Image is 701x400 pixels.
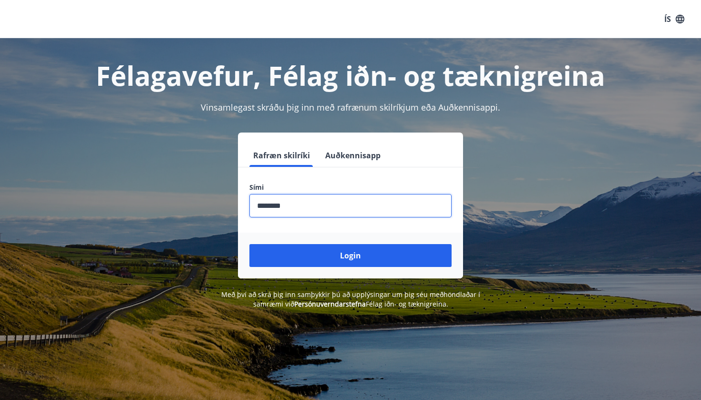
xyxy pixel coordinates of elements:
span: Vinsamlegast skráðu þig inn með rafrænum skilríkjum eða Auðkennisappi. [201,102,500,113]
span: Með því að skrá þig inn samþykkir þú að upplýsingar um þig séu meðhöndlaðar í samræmi við Félag i... [221,290,480,308]
button: ÍS [659,10,690,28]
h1: Félagavefur, Félag iðn- og tæknigreina [19,57,682,93]
a: Persónuverndarstefna [294,299,366,308]
label: Sími [249,183,452,192]
button: Auðkennisapp [321,144,384,167]
button: Rafræn skilríki [249,144,314,167]
button: Login [249,244,452,267]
